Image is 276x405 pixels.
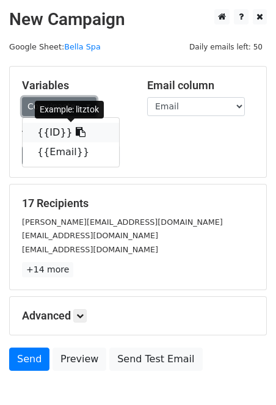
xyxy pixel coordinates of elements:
small: [PERSON_NAME][EMAIL_ADDRESS][DOMAIN_NAME] [22,217,223,227]
small: Google Sheet: [9,42,101,51]
a: Send Test Email [109,348,202,371]
h5: Email column [147,79,254,92]
a: {{Email}} [23,142,119,162]
h5: Advanced [22,309,254,323]
a: Send [9,348,49,371]
a: Copy/paste... [22,97,96,116]
small: [EMAIL_ADDRESS][DOMAIN_NAME] [22,245,158,254]
h2: New Campaign [9,9,267,30]
a: {{ID}} [23,123,119,142]
iframe: Chat Widget [215,346,276,405]
h5: 17 Recipients [22,197,254,210]
div: Example: litztok [35,101,104,119]
small: [EMAIL_ADDRESS][DOMAIN_NAME] [22,231,158,240]
a: Preview [53,348,106,371]
a: Bella Spa [64,42,101,51]
h5: Variables [22,79,129,92]
span: Daily emails left: 50 [185,40,267,54]
a: +14 more [22,262,73,277]
div: 聊天小组件 [215,346,276,405]
a: Daily emails left: 50 [185,42,267,51]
